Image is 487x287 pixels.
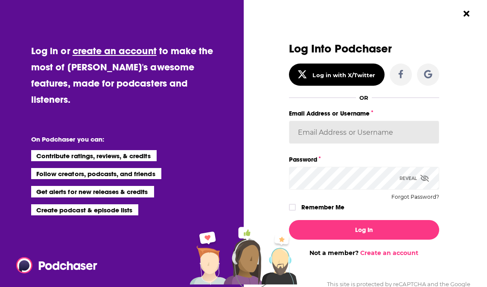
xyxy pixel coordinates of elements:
[301,202,344,213] label: Remember Me
[360,249,418,257] a: Create an account
[400,167,429,190] div: Reveal
[289,220,439,240] button: Log In
[289,249,439,257] div: Not a member?
[31,186,154,197] li: Get alerts for new releases & credits
[31,150,157,161] li: Contribute ratings, reviews, & credits
[289,64,385,86] button: Log in with X/Twitter
[391,194,439,200] button: Forgot Password?
[31,135,202,143] li: On Podchaser you can:
[31,204,138,215] li: Create podcast & episode lists
[289,154,439,165] label: Password
[359,94,368,101] div: OR
[289,43,439,55] h3: Log Into Podchaser
[16,257,98,273] img: Podchaser - Follow, Share and Rate Podcasts
[312,72,375,78] div: Log in with X/Twitter
[289,108,439,119] label: Email Address or Username
[16,257,91,273] a: Podchaser - Follow, Share and Rate Podcasts
[458,6,475,22] button: Close Button
[73,45,157,57] a: create an account
[31,168,161,179] li: Follow creators, podcasts, and friends
[289,121,439,144] input: Email Address or Username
